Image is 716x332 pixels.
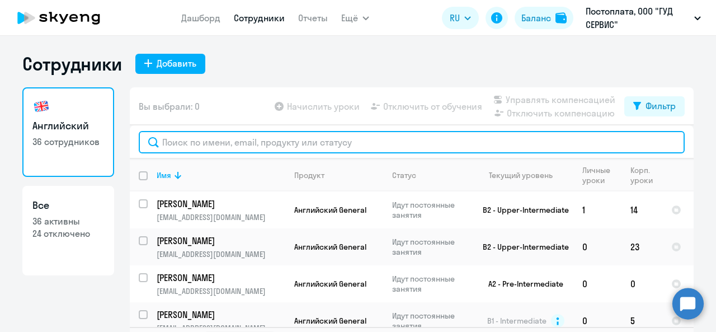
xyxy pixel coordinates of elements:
p: Идут постоянные занятия [392,274,469,294]
div: Баланс [521,11,551,25]
span: Английский General [294,316,366,326]
a: Сотрудники [234,12,285,24]
button: Ещё [341,7,369,29]
p: Постоплата, ООО "ГУД СЕРВИС" [586,4,690,31]
td: A2 - Pre-Intermediate [469,265,573,302]
h3: Все [32,198,104,213]
span: Английский General [294,279,366,289]
a: [PERSON_NAME] [157,198,285,210]
p: [EMAIL_ADDRESS][DOMAIN_NAME] [157,249,285,259]
p: 36 сотрудников [32,135,104,148]
div: Корп. уроки [630,165,662,185]
div: Текущий уровень [478,170,573,180]
p: 36 активны [32,215,104,227]
a: [PERSON_NAME] [157,308,285,321]
h3: Английский [32,119,104,133]
td: 23 [621,228,662,265]
p: Идут постоянные занятия [392,200,469,220]
div: Имя [157,170,171,180]
td: B2 - Upper-Intermediate [469,191,573,228]
p: [PERSON_NAME] [157,308,283,321]
td: 1 [573,191,621,228]
span: Английский General [294,205,366,215]
a: Все36 активны24 отключено [22,186,114,275]
span: RU [450,11,460,25]
button: Добавить [135,54,205,74]
span: B1 - Intermediate [487,316,547,326]
a: [PERSON_NAME] [157,235,285,247]
div: Продукт [294,170,324,180]
div: Добавить [157,57,196,70]
a: Отчеты [298,12,328,24]
span: Английский General [294,242,366,252]
td: 0 [573,228,621,265]
button: Балансbalance [515,7,573,29]
p: [PERSON_NAME] [157,198,283,210]
td: 14 [621,191,662,228]
td: 0 [573,265,621,302]
p: Идут постоянные занятия [392,237,469,257]
span: Вы выбрали: 0 [139,100,200,113]
a: [PERSON_NAME] [157,272,285,284]
h1: Сотрудники [22,53,122,75]
p: [EMAIL_ADDRESS][DOMAIN_NAME] [157,212,285,222]
button: Постоплата, ООО "ГУД СЕРВИС" [580,4,706,31]
span: Ещё [341,11,358,25]
div: Статус [392,170,416,180]
button: Фильтр [624,96,685,116]
img: balance [555,12,567,24]
div: Текущий уровень [489,170,553,180]
div: Фильтр [646,99,676,113]
a: Английский36 сотрудников [22,87,114,177]
p: 24 отключено [32,227,104,240]
button: RU [442,7,479,29]
td: B2 - Upper-Intermediate [469,228,573,265]
a: Дашборд [181,12,220,24]
input: Поиск по имени, email, продукту или статусу [139,131,685,153]
p: [PERSON_NAME] [157,272,283,284]
p: [EMAIL_ADDRESS][DOMAIN_NAME] [157,286,285,296]
div: Имя [157,170,285,180]
p: [PERSON_NAME] [157,235,283,247]
div: Личные уроки [582,165,621,185]
img: english [32,97,50,115]
td: 0 [621,265,662,302]
p: Идут постоянные занятия [392,311,469,331]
